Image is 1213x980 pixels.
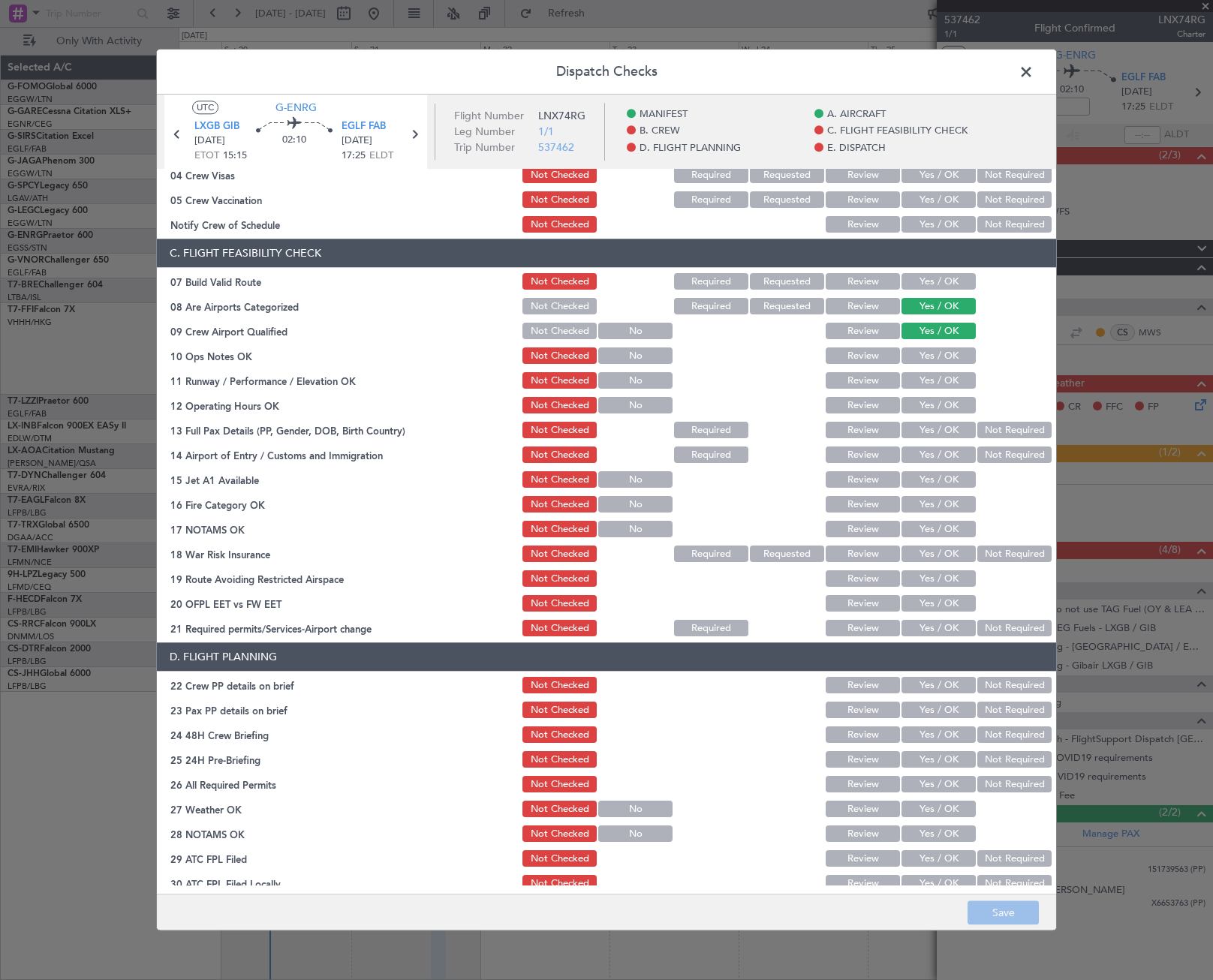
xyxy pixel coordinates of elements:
[157,50,1056,95] header: Dispatch Checks
[901,167,976,184] button: Yes / OK
[977,621,1052,637] button: Not Required
[901,571,976,588] button: Yes / OK
[901,373,976,389] button: Yes / OK
[977,727,1052,744] button: Not Required
[977,217,1052,233] button: Not Required
[901,876,976,892] button: Yes / OK
[901,678,976,694] button: Yes / OK
[901,447,976,464] button: Yes / OK
[977,752,1052,768] button: Not Required
[977,167,1052,184] button: Not Required
[901,826,976,843] button: Yes / OK
[901,299,976,315] button: Yes / OK
[977,851,1052,867] button: Not Required
[901,348,976,365] button: Yes / OK
[901,398,976,414] button: Yes / OK
[901,727,976,744] button: Yes / OK
[901,323,976,340] button: Yes / OK
[901,851,976,867] button: Yes / OK
[977,422,1052,439] button: Not Required
[901,752,976,768] button: Yes / OK
[901,422,976,439] button: Yes / OK
[901,621,976,637] button: Yes / OK
[977,192,1052,209] button: Not Required
[901,777,976,793] button: Yes / OK
[977,546,1052,563] button: Not Required
[977,777,1052,793] button: Not Required
[901,546,976,563] button: Yes / OK
[901,801,976,818] button: Yes / OK
[901,217,976,233] button: Yes / OK
[901,596,976,612] button: Yes / OK
[977,447,1052,464] button: Not Required
[901,192,976,209] button: Yes / OK
[901,702,976,719] button: Yes / OK
[901,522,976,538] button: Yes / OK
[977,678,1052,694] button: Not Required
[977,876,1052,892] button: Not Required
[977,702,1052,719] button: Not Required
[901,497,976,513] button: Yes / OK
[827,125,968,140] span: C. FLIGHT FEASIBILITY CHECK
[901,274,976,290] button: Yes / OK
[901,472,976,488] button: Yes / OK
